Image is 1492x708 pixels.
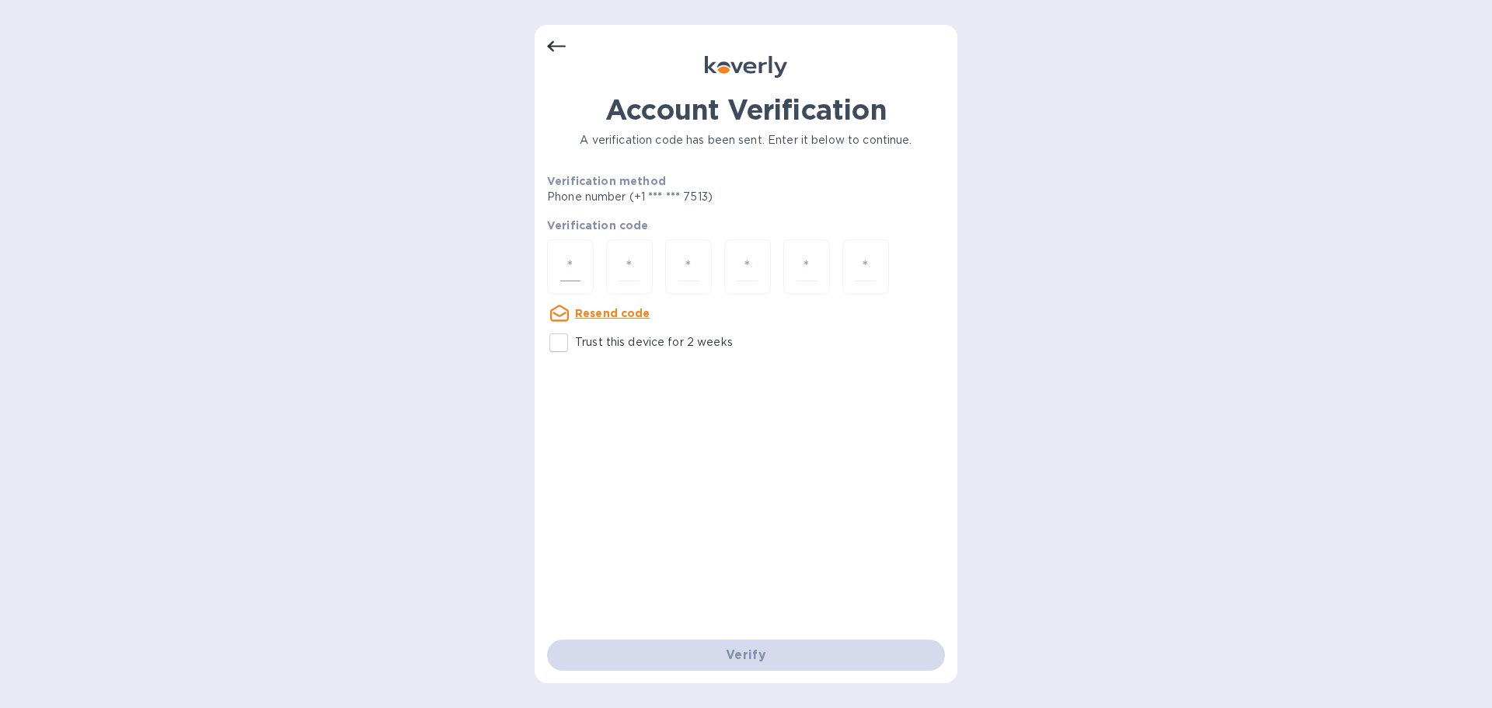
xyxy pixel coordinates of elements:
p: Phone number (+1 *** *** 7513) [547,189,831,205]
p: Verification code [547,218,945,233]
p: A verification code has been sent. Enter it below to continue. [547,132,945,148]
u: Resend code [575,307,650,319]
p: Trust this device for 2 weeks [575,334,733,351]
h1: Account Verification [547,93,945,126]
b: Verification method [547,175,666,187]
